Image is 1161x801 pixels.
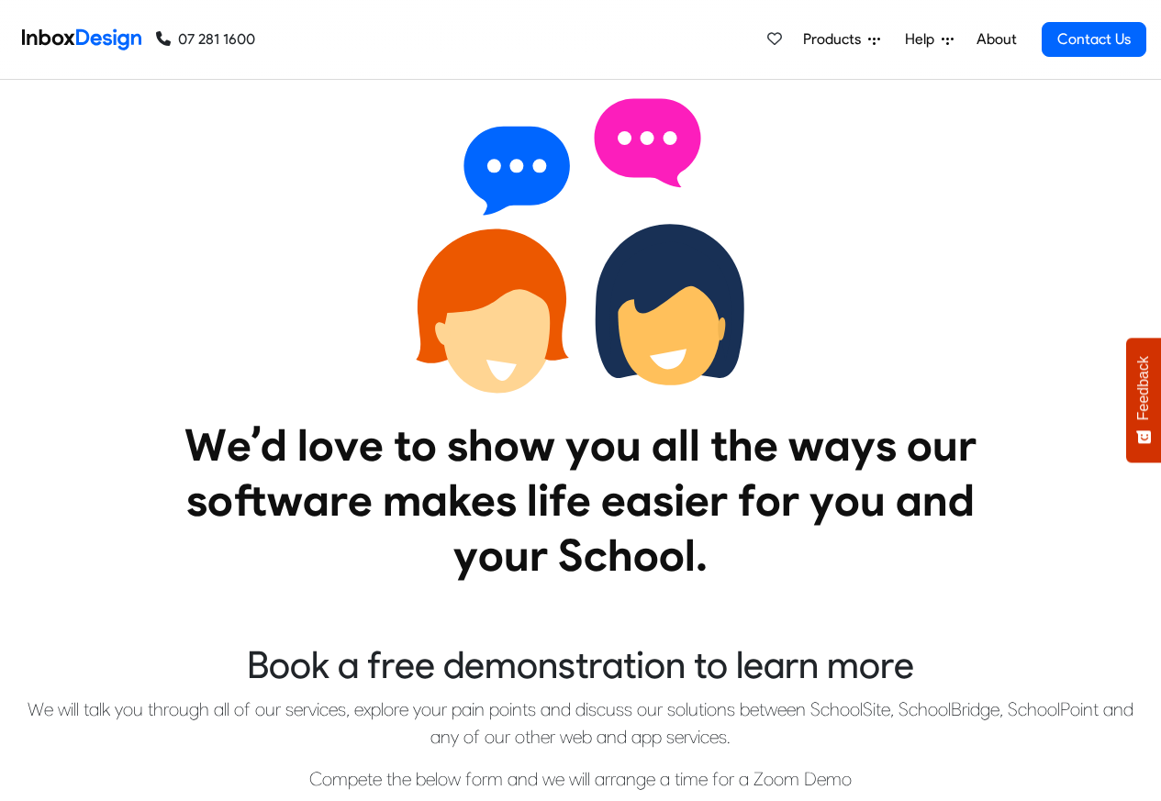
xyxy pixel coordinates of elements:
span: Feedback [1135,356,1152,420]
p: We will talk you through all of our services, explore your pain points and discuss our solutions ... [14,695,1147,751]
span: Products [803,28,868,50]
heading: Book a free demonstration to learn more [14,641,1147,688]
a: Contact Us [1042,22,1146,57]
a: About [971,21,1021,58]
p: Compete the below form and we will arrange a time for a Zoom Demo [14,765,1147,793]
img: 2022_01_13_icon_conversation.svg [416,80,746,410]
button: Feedback - Show survey [1126,338,1161,462]
a: 07 281 1600 [156,28,255,50]
span: Help [905,28,942,50]
heading: We’d love to show you all the ways our software makes life easier for you and your School. [145,417,1017,583]
a: Help [898,21,961,58]
a: Products [796,21,887,58]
